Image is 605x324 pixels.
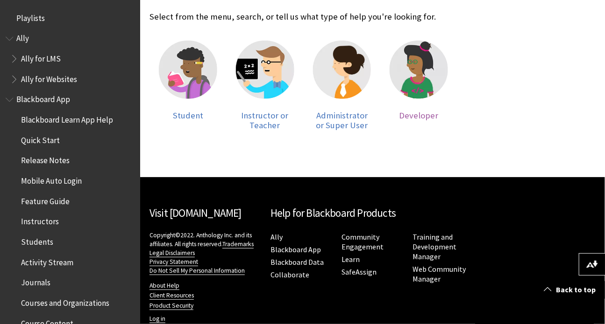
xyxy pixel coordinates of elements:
a: Collaborate [270,270,309,280]
span: Students [21,234,53,247]
p: Select from the menu, search, or tell us what type of help you're looking for. [149,11,457,23]
img: Student [159,41,217,99]
span: Courses and Organizations [21,295,109,308]
a: Web Community Manager [413,264,466,284]
a: Client Resources [149,291,194,300]
a: Do Not Sell My Personal Information [149,267,245,275]
a: Community Engagement [342,232,384,252]
span: Ally for LMS [21,51,61,63]
span: Mobile Auto Login [21,173,82,186]
a: Visit [DOMAIN_NAME] [149,206,242,220]
span: Instructor or Teacher [242,110,289,131]
span: Ally [16,31,29,43]
a: Blackboard App [270,245,321,255]
h2: Help for Blackboard Products [270,205,475,221]
span: Journals [21,275,50,288]
span: Administrator or Super User [316,110,368,131]
a: Ally [270,232,283,242]
a: Product Security [149,302,193,310]
a: Instructor Instructor or Teacher [236,41,294,130]
p: Copyright©2022. Anthology Inc. and its affiliates. All rights reserved. [149,231,261,275]
a: Developer [390,41,448,130]
nav: Book outline for Playlists [6,10,135,26]
span: Blackboard App [16,92,70,104]
nav: Book outline for Anthology Ally Help [6,31,135,87]
span: Blackboard Learn App Help [21,112,113,124]
a: Privacy Statement [149,258,198,266]
span: Quick Start [21,132,60,145]
span: Ally for Websites [21,71,77,84]
a: Log in [149,315,165,323]
a: Legal Disclaimers [149,249,195,257]
a: Administrator Administrator or Super User [313,41,371,130]
span: Student [173,110,203,121]
a: Learn [342,255,360,264]
img: Administrator [313,41,371,99]
a: About Help [149,282,179,290]
a: Student Student [159,41,217,130]
a: Training and Development Manager [413,232,457,262]
span: Feature Guide [21,193,70,206]
span: Release Notes [21,153,70,165]
img: Instructor [236,41,294,99]
span: Instructors [21,214,59,227]
span: Developer [399,110,439,121]
a: Trademarks [222,240,254,248]
a: Back to top [537,281,605,298]
a: Blackboard Data [270,257,324,267]
a: SafeAssign [342,267,377,277]
span: Playlists [16,10,45,23]
span: Activity Stream [21,255,73,267]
